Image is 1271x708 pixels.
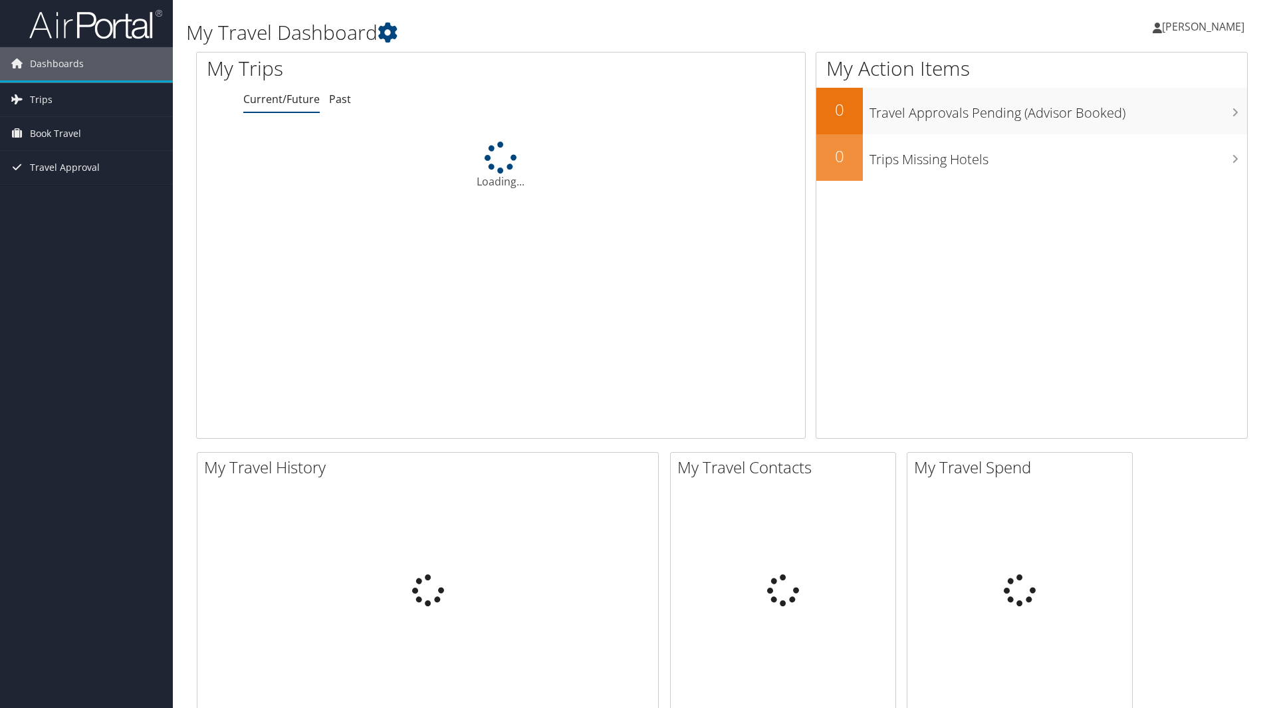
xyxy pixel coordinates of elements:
a: Current/Future [243,92,320,106]
h1: My Trips [207,55,542,82]
div: Loading... [197,142,805,189]
h3: Travel Approvals Pending (Advisor Booked) [869,97,1247,122]
h2: 0 [816,98,863,121]
h3: Trips Missing Hotels [869,144,1247,169]
a: Past [329,92,351,106]
span: Travel Approval [30,151,100,184]
h2: 0 [816,145,863,168]
h2: My Travel Contacts [677,456,895,479]
h1: My Action Items [816,55,1247,82]
span: Trips [30,83,53,116]
h2: My Travel History [204,456,658,479]
span: [PERSON_NAME] [1162,19,1244,34]
span: Dashboards [30,47,84,80]
a: 0Trips Missing Hotels [816,134,1247,181]
img: airportal-logo.png [29,9,162,40]
h1: My Travel Dashboard [186,19,901,47]
h2: My Travel Spend [914,456,1132,479]
span: Book Travel [30,117,81,150]
a: [PERSON_NAME] [1153,7,1258,47]
a: 0Travel Approvals Pending (Advisor Booked) [816,88,1247,134]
